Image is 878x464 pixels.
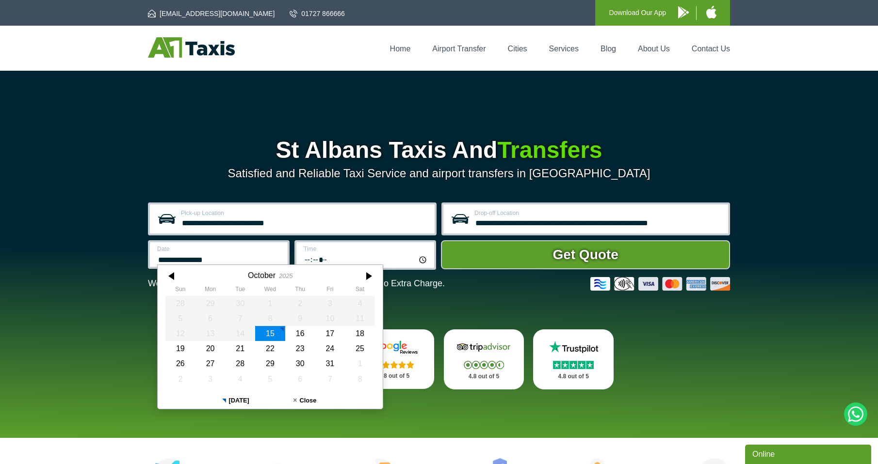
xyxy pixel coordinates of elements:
img: Stars [553,361,594,369]
label: Date [157,246,282,252]
div: October [248,271,276,280]
a: Airport Transfer [432,45,486,53]
div: 11 October 2025 [345,311,375,326]
div: 23 October 2025 [285,341,315,356]
label: Time [304,246,428,252]
th: Thursday [285,286,315,295]
div: 28 October 2025 [225,356,255,371]
a: 01727 866666 [290,9,345,18]
img: Tripadvisor [455,340,513,355]
th: Friday [315,286,345,295]
button: Close [270,392,340,409]
p: 4.8 out of 5 [544,371,603,383]
div: 17 October 2025 [315,326,345,341]
div: 04 November 2025 [225,371,255,387]
img: A1 Taxis St Albans LTD [148,37,235,58]
div: 13 October 2025 [195,326,226,341]
img: Google [365,340,423,355]
a: Tripadvisor Stars 4.8 out of 5 [444,329,524,389]
div: 08 October 2025 [255,311,285,326]
div: 10 October 2025 [315,311,345,326]
div: 03 November 2025 [195,371,226,387]
div: 24 October 2025 [315,341,345,356]
a: Google Stars 4.8 out of 5 [354,329,435,389]
img: Trustpilot [544,340,602,355]
div: 03 October 2025 [315,296,345,311]
div: 09 October 2025 [285,311,315,326]
th: Tuesday [225,286,255,295]
div: 05 November 2025 [255,371,285,387]
th: Saturday [345,286,375,295]
div: 29 September 2025 [195,296,226,311]
div: 16 October 2025 [285,326,315,341]
div: 02 October 2025 [285,296,315,311]
div: 26 October 2025 [165,356,195,371]
span: Transfers [497,137,602,163]
a: [EMAIL_ADDRESS][DOMAIN_NAME] [148,9,275,18]
div: 20 October 2025 [195,341,226,356]
div: 01 November 2025 [345,356,375,371]
th: Wednesday [255,286,285,295]
p: 4.8 out of 5 [365,370,424,382]
img: A1 Taxis Android App [678,6,689,18]
div: 28 September 2025 [165,296,195,311]
a: Services [549,45,579,53]
div: 15 October 2025 [255,326,285,341]
div: 14 October 2025 [225,326,255,341]
img: Stars [464,361,504,369]
div: 27 October 2025 [195,356,226,371]
div: 04 October 2025 [345,296,375,311]
div: 22 October 2025 [255,341,285,356]
a: Trustpilot Stars 4.8 out of 5 [533,329,614,389]
div: 01 October 2025 [255,296,285,311]
a: Home [390,45,411,53]
a: Blog [601,45,616,53]
img: Stars [374,361,414,369]
p: 4.8 out of 5 [455,371,514,383]
th: Sunday [165,286,195,295]
div: 31 October 2025 [315,356,345,371]
a: Contact Us [692,45,730,53]
span: The Car at No Extra Charge. [334,278,445,288]
div: 30 October 2025 [285,356,315,371]
div: 06 November 2025 [285,371,315,387]
p: Download Our App [609,7,666,19]
img: Credit And Debit Cards [590,277,730,291]
div: 12 October 2025 [165,326,195,341]
button: [DATE] [201,392,270,409]
th: Monday [195,286,226,295]
div: 19 October 2025 [165,341,195,356]
p: We Now Accept Card & Contactless Payment In [148,278,445,289]
div: 18 October 2025 [345,326,375,341]
div: 06 October 2025 [195,311,226,326]
div: 05 October 2025 [165,311,195,326]
h1: St Albans Taxis And [148,139,730,162]
div: 07 October 2025 [225,311,255,326]
div: 30 September 2025 [225,296,255,311]
div: 08 November 2025 [345,371,375,387]
label: Drop-off Location [474,210,722,216]
a: Cities [508,45,527,53]
div: 2025 [279,272,293,279]
div: 07 November 2025 [315,371,345,387]
label: Pick-up Location [181,210,429,216]
div: 02 November 2025 [165,371,195,387]
p: Satisfied and Reliable Taxi Service and airport transfers in [GEOGRAPHIC_DATA] [148,167,730,180]
iframe: chat widget [745,443,873,464]
div: 21 October 2025 [225,341,255,356]
img: A1 Taxis iPhone App [706,6,716,18]
a: About Us [638,45,670,53]
div: 29 October 2025 [255,356,285,371]
div: 25 October 2025 [345,341,375,356]
button: Get Quote [441,240,730,269]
